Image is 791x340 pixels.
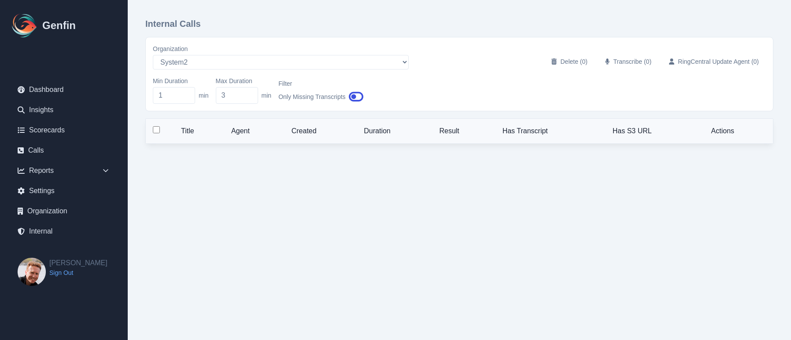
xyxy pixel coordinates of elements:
a: Internal [11,223,117,240]
th: Result [432,119,495,143]
input: No max [216,87,258,104]
a: Settings [11,182,117,200]
th: Duration [357,119,432,143]
h1: Internal Calls [145,18,773,30]
button: Transcribe (0) [598,54,658,69]
a: Sign Out [49,268,107,277]
button: RingCentral Update Agent (0) [662,54,766,69]
span: min [199,91,209,100]
th: Title [174,119,224,143]
button: Delete (0) [544,54,595,69]
h2: [PERSON_NAME] [49,258,107,268]
a: Insights [11,101,117,119]
input: No min [153,87,195,104]
h1: Genfin [42,18,76,33]
label: Max Duration [216,77,272,85]
a: Scorecards [11,121,117,139]
label: Filter [278,79,363,88]
th: Has Transcript [495,119,606,143]
a: Dashboard [11,81,117,99]
th: Agent [224,119,285,143]
img: Brian Dunagan [18,258,46,286]
th: Has S3 URL [606,119,704,143]
span: Only Missing Transcripts [278,92,345,101]
label: Organization [153,44,409,53]
th: Actions [704,119,773,143]
a: Calls [11,142,117,159]
th: Created [285,119,357,143]
div: Reports [11,162,117,179]
img: Logo [11,11,39,40]
label: Min Duration [153,77,209,85]
a: Organization [11,202,117,220]
span: min [262,91,272,100]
